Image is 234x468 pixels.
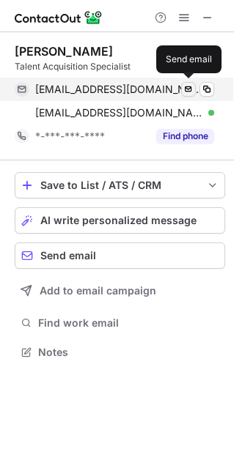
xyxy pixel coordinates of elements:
[15,242,225,269] button: Send email
[40,179,200,191] div: Save to List / ATS / CRM
[35,83,203,96] span: [EMAIL_ADDRESS][DOMAIN_NAME]
[156,129,214,144] button: Reveal Button
[40,215,197,226] span: AI write personalized message
[15,313,225,333] button: Find work email
[15,278,225,304] button: Add to email campaign
[15,44,113,59] div: [PERSON_NAME]
[38,346,219,359] span: Notes
[15,342,225,363] button: Notes
[15,207,225,234] button: AI write personalized message
[15,9,103,26] img: ContactOut v5.3.10
[38,316,219,330] span: Find work email
[15,172,225,198] button: save-profile-one-click
[40,250,96,261] span: Send email
[35,106,203,119] span: [EMAIL_ADDRESS][DOMAIN_NAME]
[40,285,156,297] span: Add to email campaign
[15,60,225,73] div: Talent Acquisition Specialist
